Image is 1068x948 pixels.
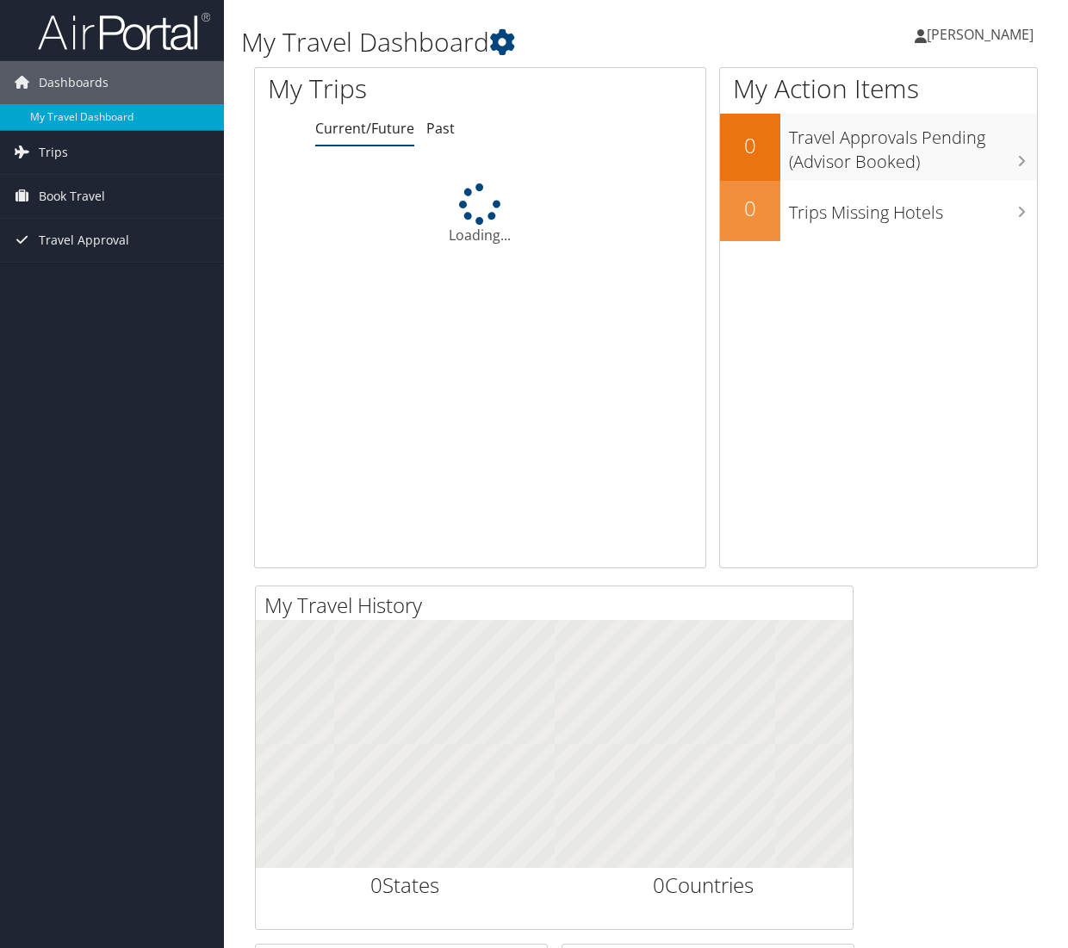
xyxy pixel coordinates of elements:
[789,192,1037,225] h3: Trips Missing Hotels
[39,61,109,104] span: Dashboards
[789,117,1037,174] h3: Travel Approvals Pending (Advisor Booked)
[720,131,780,160] h2: 0
[268,71,505,107] h1: My Trips
[568,871,841,900] h2: Countries
[39,131,68,174] span: Trips
[720,181,1037,241] a: 0Trips Missing Hotels
[915,9,1051,60] a: [PERSON_NAME]
[927,25,1034,44] span: [PERSON_NAME]
[370,871,382,899] span: 0
[241,24,781,60] h1: My Travel Dashboard
[39,175,105,218] span: Book Travel
[720,194,780,223] h2: 0
[264,591,853,620] h2: My Travel History
[720,114,1037,180] a: 0Travel Approvals Pending (Advisor Booked)
[315,119,414,138] a: Current/Future
[38,11,210,52] img: airportal-logo.png
[39,219,129,262] span: Travel Approval
[426,119,455,138] a: Past
[720,71,1037,107] h1: My Action Items
[653,871,665,899] span: 0
[255,183,705,245] div: Loading...
[269,871,542,900] h2: States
